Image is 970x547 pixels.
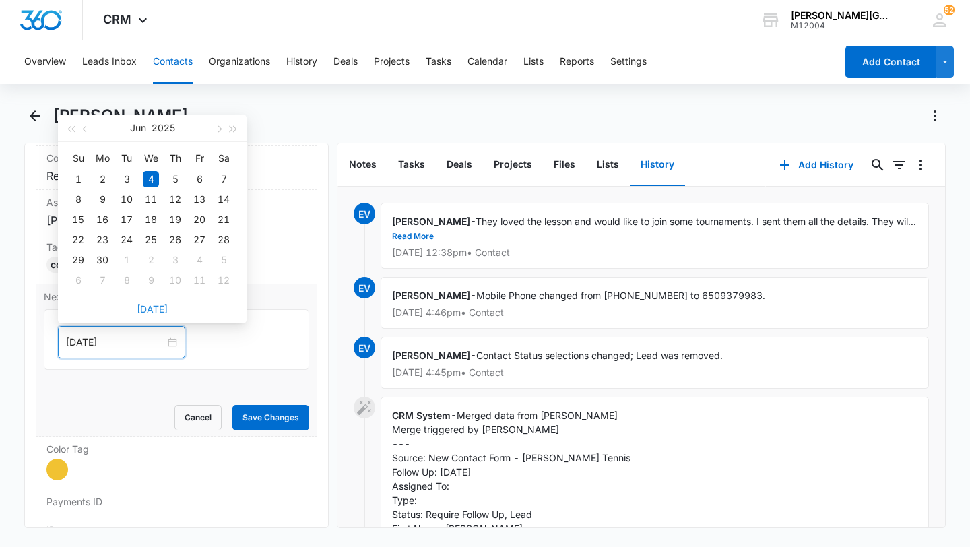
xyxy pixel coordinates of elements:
button: Back [24,105,45,127]
th: We [139,148,163,169]
span: EV [354,277,375,298]
th: Sa [212,148,236,169]
td: 2025-06-08 [66,189,90,210]
td: 2025-06-24 [115,230,139,250]
button: Tasks [426,40,451,84]
div: 5 [216,252,232,268]
span: CRM System [392,410,451,421]
th: Fr [187,148,212,169]
button: Notes [338,144,387,186]
button: Lists [523,40,544,84]
span: [PERSON_NAME] [392,350,470,361]
button: Actions [924,105,946,127]
div: 30 [94,252,110,268]
span: 52 [944,5,955,15]
td: 2025-07-09 [139,270,163,290]
td: 2025-06-17 [115,210,139,230]
div: 29 [70,252,86,268]
td: 2025-06-03 [115,169,139,189]
div: 6 [70,272,86,288]
span: EV [354,203,375,224]
div: - [381,337,929,389]
button: Save Changes [232,405,309,430]
button: Projects [374,40,410,84]
div: 14 [216,191,232,207]
td: 2025-06-21 [212,210,236,230]
div: 16 [94,212,110,228]
td: 2025-07-04 [187,250,212,270]
button: Overview [24,40,66,84]
div: TagsContact UsRemove [36,234,317,284]
div: 2 [94,171,110,187]
div: 8 [70,191,86,207]
span: They loved the lesson and would like to join some tournaments. I sent them all the details. They ... [392,216,916,241]
td: 2025-06-30 [90,250,115,270]
div: account id [791,21,889,30]
button: Organizations [209,40,270,84]
td: 2025-06-28 [212,230,236,250]
div: 23 [94,232,110,248]
div: 27 [191,232,207,248]
td: 2025-07-11 [187,270,212,290]
td: 2025-06-18 [139,210,163,230]
th: Su [66,148,90,169]
p: [DATE] 4:45pm • Contact [392,368,917,377]
td: 2025-06-25 [139,230,163,250]
div: 8 [119,272,135,288]
button: History [286,40,317,84]
button: Contacts [153,40,193,84]
td: 2025-06-16 [90,210,115,230]
div: 5 [167,171,183,187]
div: 18 [143,212,159,228]
button: Calendar [467,40,507,84]
div: - [381,203,929,269]
td: 2025-06-02 [90,169,115,189]
button: Filters [888,154,910,176]
td: 2025-06-20 [187,210,212,230]
th: Mo [90,148,115,169]
div: Contact StatusRequire Follow Up, Tryout Scheduled [36,146,317,190]
div: account name [791,10,889,21]
div: 20 [191,212,207,228]
button: Deals [436,144,483,186]
td: 2025-07-07 [90,270,115,290]
td: 2025-07-01 [115,250,139,270]
td: 2025-07-06 [66,270,90,290]
td: 2025-06-04 [139,169,163,189]
div: 15 [70,212,86,228]
td: 2025-06-07 [212,169,236,189]
dt: Payments ID [46,494,112,509]
td: 2025-06-26 [163,230,187,250]
div: 26 [167,232,183,248]
p: [DATE] 12:38pm • Contact [392,248,917,257]
td: 2025-06-14 [212,189,236,210]
div: 24 [119,232,135,248]
span: Contact Status selections changed; Lead was removed. [476,350,723,361]
button: Lists [586,144,630,186]
div: 1 [119,252,135,268]
button: Overflow Menu [910,154,932,176]
h1: [PERSON_NAME] [53,106,188,126]
button: Add History [766,149,867,181]
div: 3 [167,252,183,268]
button: Tasks [387,144,436,186]
td: 2025-07-02 [139,250,163,270]
td: 2025-07-05 [212,250,236,270]
th: Th [163,148,187,169]
div: 21 [216,212,232,228]
button: Cancel [174,405,222,430]
button: Leads Inbox [82,40,137,84]
button: Projects [483,144,543,186]
td: 2025-06-15 [66,210,90,230]
td: 2025-06-12 [163,189,187,210]
button: 2025 [152,115,175,141]
dt: ID [46,523,306,537]
div: 17 [119,212,135,228]
td: 2025-06-22 [66,230,90,250]
td: 2025-07-08 [115,270,139,290]
td: 2025-07-10 [163,270,187,290]
div: 11 [191,272,207,288]
span: [PERSON_NAME] [392,216,470,227]
th: Tu [115,148,139,169]
td: 2025-06-23 [90,230,115,250]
